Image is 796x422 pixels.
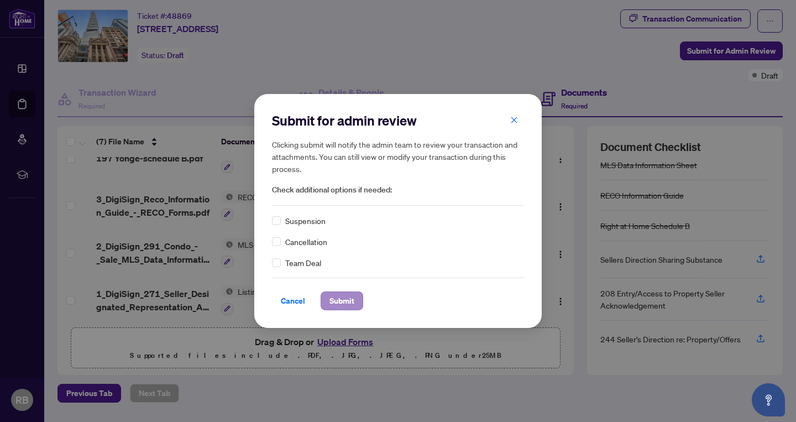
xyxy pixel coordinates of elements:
[510,116,518,124] span: close
[272,184,524,196] span: Check additional options if needed:
[321,291,363,310] button: Submit
[285,215,326,227] span: Suspension
[285,236,327,248] span: Cancellation
[285,257,321,269] span: Team Deal
[272,112,524,129] h2: Submit for admin review
[272,291,314,310] button: Cancel
[272,138,524,175] h5: Clicking submit will notify the admin team to review your transaction and attachments. You can st...
[329,292,354,310] span: Submit
[752,383,785,416] button: Open asap
[281,292,305,310] span: Cancel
